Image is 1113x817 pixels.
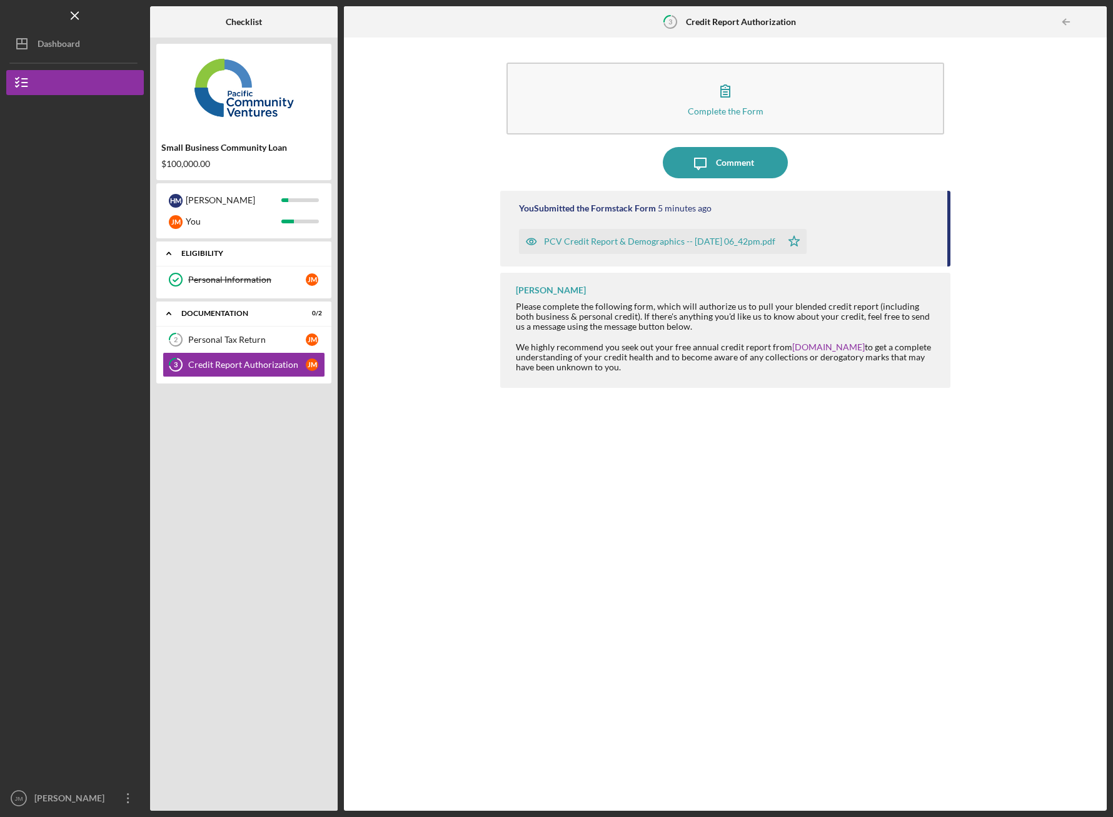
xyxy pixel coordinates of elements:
div: Dashboard [38,31,80,59]
a: [DOMAIN_NAME] [792,342,865,352]
b: Credit Report Authorization [686,17,796,27]
a: Personal InformationJM [163,267,325,292]
div: You [186,211,281,232]
div: Credit Report Authorization [188,360,306,370]
a: 3Credit Report AuthorizationJM [163,352,325,377]
button: Complete the Form [506,63,944,134]
time: 2025-09-29 22:42 [658,203,712,213]
div: [PERSON_NAME] [516,285,586,295]
tspan: 3 [174,361,178,369]
button: Comment [663,147,788,178]
button: JM[PERSON_NAME] [6,786,144,811]
div: Small Business Community Loan [161,143,326,153]
div: $100,000.00 [161,159,326,169]
div: J M [306,273,318,286]
div: Personal Tax Return [188,335,306,345]
tspan: 3 [668,18,672,26]
div: Documentation [181,310,291,317]
div: J M [169,215,183,229]
div: PCV Credit Report & Demographics -- [DATE] 06_42pm.pdf [544,236,775,246]
div: Eligibility [181,250,316,257]
tspan: 2 [174,336,178,344]
div: Comment [716,147,754,178]
div: 0 / 2 [300,310,322,317]
div: You Submitted the Formstack Form [519,203,656,213]
b: Checklist [226,17,262,27]
div: J M [306,358,318,371]
text: JM [15,795,23,802]
div: Complete the Form [688,106,763,116]
div: Please complete the following form, which will authorize us to pull your blended credit report (i... [516,302,938,372]
div: [PERSON_NAME] [186,190,281,211]
div: J M [306,333,318,346]
div: [PERSON_NAME] [31,786,113,814]
img: Product logo [156,50,331,125]
button: Dashboard [6,31,144,56]
button: PCV Credit Report & Demographics -- [DATE] 06_42pm.pdf [519,229,807,254]
div: Personal Information [188,275,306,285]
a: 2Personal Tax ReturnJM [163,327,325,352]
div: H M [169,194,183,208]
